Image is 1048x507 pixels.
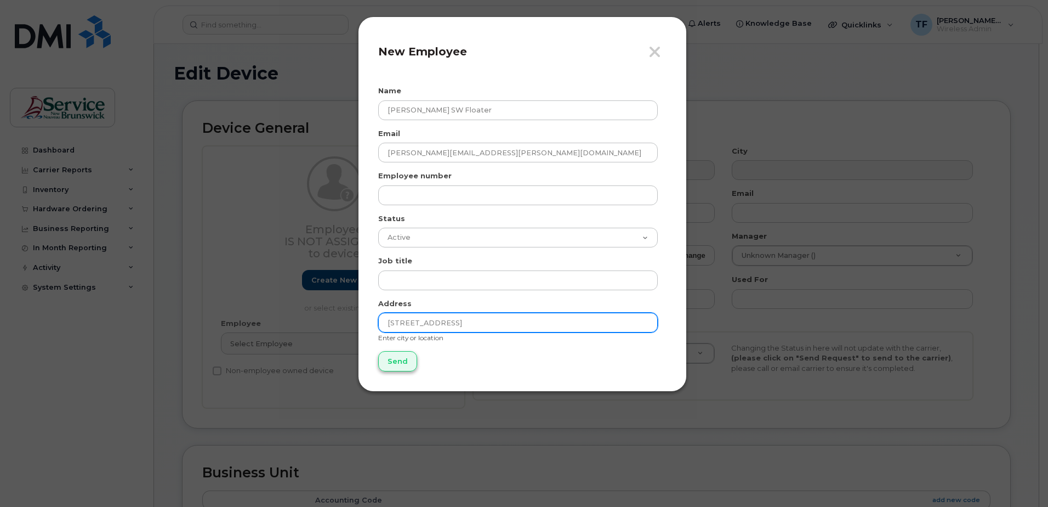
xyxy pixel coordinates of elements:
[378,298,412,309] label: Address
[378,171,452,181] label: Employee number
[378,86,401,96] label: Name
[378,334,443,342] small: Enter city or location
[378,256,412,266] label: Job title
[378,45,667,58] h4: New Employee
[378,213,405,224] label: Status
[378,128,400,139] label: Email
[378,351,417,371] input: Send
